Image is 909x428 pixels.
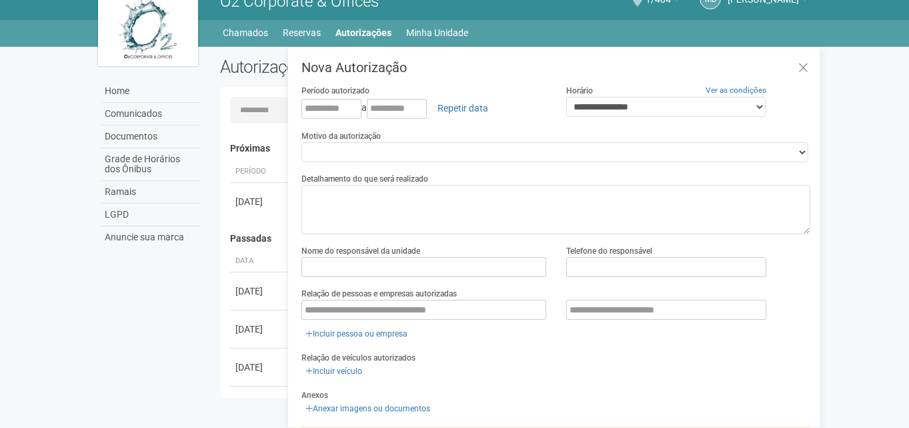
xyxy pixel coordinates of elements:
[101,126,200,148] a: Documentos
[230,144,802,154] h4: Próximas
[230,250,290,272] th: Data
[230,234,802,244] h4: Passadas
[301,288,457,300] label: Relação de pessoas e empresas autorizadas
[235,323,285,336] div: [DATE]
[301,97,546,120] div: a
[301,173,428,185] label: Detalhamento do que será realizado
[566,245,652,257] label: Telefone do responsável
[101,80,200,103] a: Home
[223,23,268,42] a: Chamados
[301,401,434,416] a: Anexar imagens ou documentos
[235,361,285,374] div: [DATE]
[101,181,200,204] a: Ramais
[101,103,200,126] a: Comunicados
[566,85,593,97] label: Horário
[101,148,200,181] a: Grade de Horários dos Ônibus
[301,61,810,74] h3: Nova Autorização
[301,364,366,379] a: Incluir veículo
[101,226,200,248] a: Anuncie sua marca
[301,85,369,97] label: Período autorizado
[429,97,497,120] a: Repetir data
[301,130,381,142] label: Motivo da autorização
[335,23,391,42] a: Autorizações
[235,284,285,298] div: [DATE]
[301,327,411,341] a: Incluir pessoa ou empresa
[230,161,290,183] th: Período
[220,57,506,77] h2: Autorizações
[101,204,200,226] a: LGPD
[301,352,415,364] label: Relação de veículos autorizados
[406,23,468,42] a: Minha Unidade
[301,245,420,257] label: Nome do responsável da unidade
[301,389,328,401] label: Anexos
[706,85,766,95] a: Ver as condições
[235,195,285,208] div: [DATE]
[283,23,321,42] a: Reservas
